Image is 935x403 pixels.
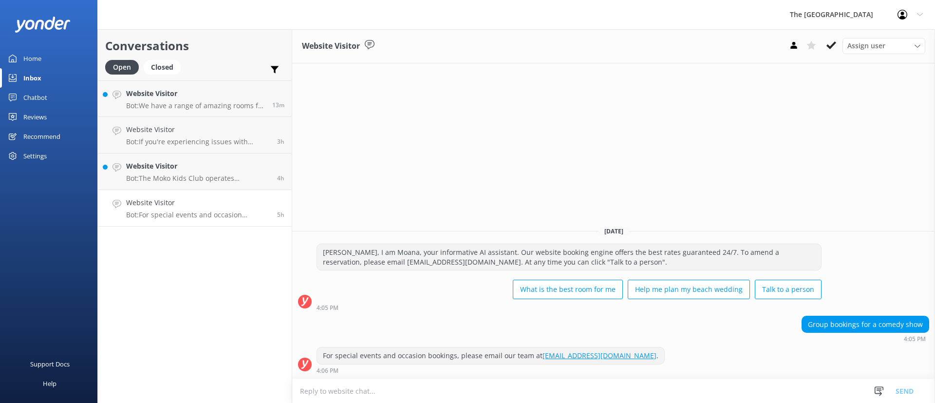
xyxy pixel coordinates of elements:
div: For special events and occasion bookings, please email our team at . [317,347,664,364]
p: Bot: For special events and occasion bookings, please email our team at [EMAIL_ADDRESS][DOMAIN_NA... [126,211,270,219]
a: [EMAIL_ADDRESS][DOMAIN_NAME] [542,351,656,360]
div: Sep 06 2025 04:05pm (UTC -10:00) Pacific/Honolulu [317,304,822,311]
strong: 4:05 PM [904,336,926,342]
div: Sep 06 2025 04:05pm (UTC -10:00) Pacific/Honolulu [802,335,929,342]
span: Sep 06 2025 05:13pm (UTC -10:00) Pacific/Honolulu [277,174,284,182]
p: Bot: If you're experiencing issues with booking online, please contact our Reservations team at [... [126,137,270,146]
button: Talk to a person [755,280,822,299]
div: Settings [23,146,47,166]
span: Sep 06 2025 04:05pm (UTC -10:00) Pacific/Honolulu [277,211,284,219]
button: Help me plan my beach wedding [628,280,750,299]
div: Inbox [23,68,41,88]
span: [DATE] [598,227,629,235]
span: Sep 06 2025 05:48pm (UTC -10:00) Pacific/Honolulu [277,137,284,146]
h4: Website Visitor [126,88,265,99]
div: Chatbot [23,88,47,107]
button: What is the best room for me [513,280,623,299]
span: Assign user [847,40,885,51]
div: Group bookings for a comedy show [802,316,929,333]
strong: 4:06 PM [317,368,338,374]
div: Help [43,374,56,393]
img: yonder-white-logo.png [15,17,71,33]
div: Recommend [23,127,60,146]
div: [PERSON_NAME], I am Moana, your informative AI assistant. Our website booking engine offers the b... [317,244,821,270]
a: Website VisitorBot:For special events and occasion bookings, please email our team at [EMAIL_ADDR... [98,190,292,227]
h2: Conversations [105,37,284,55]
strong: 4:05 PM [317,305,338,311]
a: Website VisitorBot:We have a range of amazing rooms for you to choose from. The best way to help ... [98,80,292,117]
div: Sep 06 2025 04:06pm (UTC -10:00) Pacific/Honolulu [317,367,665,374]
a: Closed [144,61,186,72]
h3: Website Visitor [302,40,360,53]
a: Website VisitorBot:If you're experiencing issues with booking online, please contact our Reservat... [98,117,292,154]
div: Assign User [842,38,925,54]
div: Reviews [23,107,47,127]
h4: Website Visitor [126,197,270,208]
p: Bot: The Moko Kids Club operates throughout the year, except on public holidays. It is open from ... [126,174,270,183]
p: Bot: We have a range of amazing rooms for you to choose from. The best way to help you decide on ... [126,101,265,110]
div: Closed [144,60,181,75]
a: Website VisitorBot:The Moko Kids Club operates throughout the year, except on public holidays. It... [98,154,292,190]
h4: Website Visitor [126,161,270,172]
span: Sep 06 2025 09:29pm (UTC -10:00) Pacific/Honolulu [272,101,284,109]
h4: Website Visitor [126,124,270,135]
div: Support Docs [30,354,70,374]
a: Open [105,61,144,72]
div: Home [23,49,41,68]
div: Open [105,60,139,75]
